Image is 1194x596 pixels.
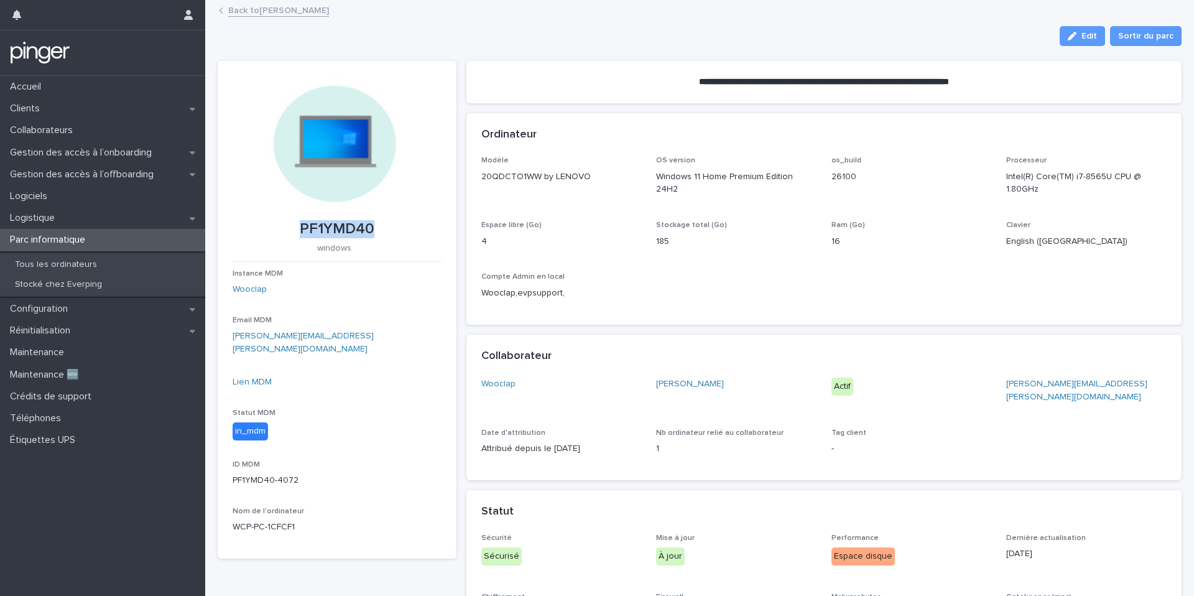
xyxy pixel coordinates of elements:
[5,212,65,224] p: Logistique
[481,287,642,300] p: Wooclap,evpsupport,
[481,442,642,455] p: Attribué depuis le [DATE]
[1110,26,1182,46] button: Sortir du parc
[1006,534,1086,542] span: Dernière actualisation
[481,547,522,566] div: Sécurisé
[1006,235,1167,248] p: English ([GEOGRAPHIC_DATA])
[831,378,853,396] div: Actif
[831,534,879,542] span: Performance
[481,273,565,281] span: Compte Admin en local
[1006,157,1047,164] span: Processeur
[656,157,695,164] span: OS version
[1006,379,1147,401] a: [PERSON_NAME][EMAIL_ADDRESS][PERSON_NAME][DOMAIN_NAME]
[1006,547,1167,561] p: [DATE]
[5,303,78,315] p: Configuration
[5,279,112,290] p: Stocké chez Everping
[5,190,57,202] p: Logiciels
[233,270,283,277] span: Instance MDM
[233,422,268,440] div: in_mdm
[228,2,329,17] a: Back to[PERSON_NAME]
[656,235,817,248] p: 185
[656,442,817,455] p: 1
[481,505,514,519] h2: Statut
[481,235,642,248] p: 4
[656,221,727,229] span: Stockage total (Go)
[233,409,275,417] span: Statut MDM
[481,128,537,142] h2: Ordinateur
[5,259,107,270] p: Tous les ordinateurs
[233,508,304,515] span: Nom de l'ordinateur
[481,157,509,164] span: Modèle
[5,124,83,136] p: Collaborateurs
[233,461,260,468] span: ID MDM
[233,521,442,534] p: WCP-PC-1CFCF1
[5,103,50,114] p: Clients
[656,534,695,542] span: Mise à jour
[233,317,272,324] span: Email MDM
[233,220,442,238] p: PF1YMD40
[5,325,80,337] p: Réinitialisation
[5,347,74,358] p: Maintenance
[5,412,71,424] p: Téléphones
[481,429,545,437] span: Date d'attribution
[831,429,866,437] span: Tag client
[1081,32,1097,40] span: Edit
[481,221,542,229] span: Espace libre (Go)
[233,474,442,487] p: PF1YMD40-4072
[656,170,817,197] p: Windows 11 Home Premium Edition 24H2
[481,534,512,542] span: Sécurité
[656,429,784,437] span: Nb ordinateur relié au collaborateur
[233,283,267,296] a: Wooclap
[481,170,642,184] p: 20QDCTO1WW by LENOVO
[831,235,992,248] p: 16
[233,243,437,254] p: windows
[831,157,861,164] span: os_build
[5,147,162,159] p: Gestion des accès à l’onboarding
[5,391,101,403] p: Crédits de support
[831,442,992,455] p: -
[5,81,51,93] p: Accueil
[5,434,85,446] p: Étiquettes UPS
[5,369,89,381] p: Maintenance 🆕
[233,378,272,386] a: Lien MDM
[1118,30,1173,42] span: Sortir du parc
[656,547,685,566] div: À jour
[1060,26,1105,46] button: Edit
[656,378,724,391] a: [PERSON_NAME]
[5,169,164,180] p: Gestion des accès à l’offboarding
[5,234,95,246] p: Parc informatique
[481,350,552,363] h2: Collaborateur
[831,221,865,229] span: Ram (Go)
[1006,170,1167,197] p: Intel(R) Core(TM) i7-8565U CPU @ 1.80GHz
[831,170,992,184] p: 26100
[1006,221,1030,229] span: Clavier
[10,40,70,65] img: mTgBEunGTSyRkCgitkcU
[233,332,374,353] a: [PERSON_NAME][EMAIL_ADDRESS][PERSON_NAME][DOMAIN_NAME]
[481,378,516,391] a: Wooclap
[831,547,895,566] div: Espace disque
